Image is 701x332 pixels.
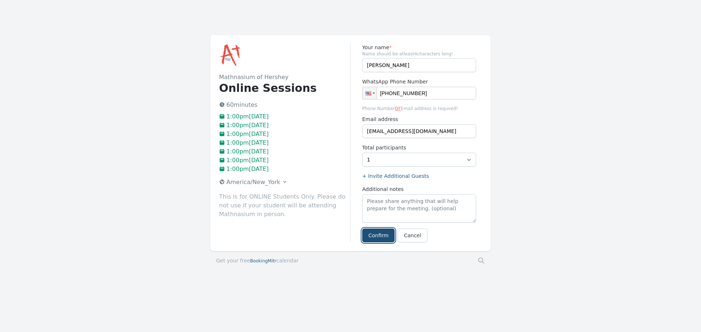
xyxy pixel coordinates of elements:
[219,130,350,138] p: 1:00pm[DATE]
[362,58,476,72] input: Enter name (required)
[219,165,350,173] p: 1:00pm[DATE]
[395,105,401,112] span: or
[219,44,242,67] img: Mathnasium of Hershey
[362,87,476,99] input: 1 (702) 123-4567
[219,121,350,130] p: 1:00pm[DATE]
[362,185,476,193] label: Additional notes
[219,138,350,147] p: 1:00pm[DATE]
[362,124,476,138] input: you@example.com
[250,258,276,263] span: BookingMitr
[219,112,350,121] p: 1:00pm[DATE]
[362,116,476,123] label: Email address
[398,229,427,242] a: Cancel
[362,144,476,151] label: Total participants
[219,82,350,95] h1: Online Sessions
[362,78,476,85] label: WhatsApp Phone Number
[216,257,299,264] a: Get your freeBookingMitrcalendar
[362,229,395,242] button: Confirm
[219,156,350,165] p: 1:00pm[DATE]
[362,44,476,51] label: Your name
[219,192,350,219] p: This is for ONLINE Students Only. Please do not use if your student will be attending Mathnasium ...
[216,176,291,188] button: America/New_York
[219,101,350,109] p: 60 minutes
[363,87,376,99] div: United States: + 1
[362,172,476,180] label: + Invite Additional Guests
[362,51,476,57] span: Name should be atleast 4 characters long!
[219,73,350,82] h2: Mathnasium of Hershey
[362,104,476,113] span: Phone Number Email address is required!
[219,147,350,156] p: 1:00pm[DATE]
